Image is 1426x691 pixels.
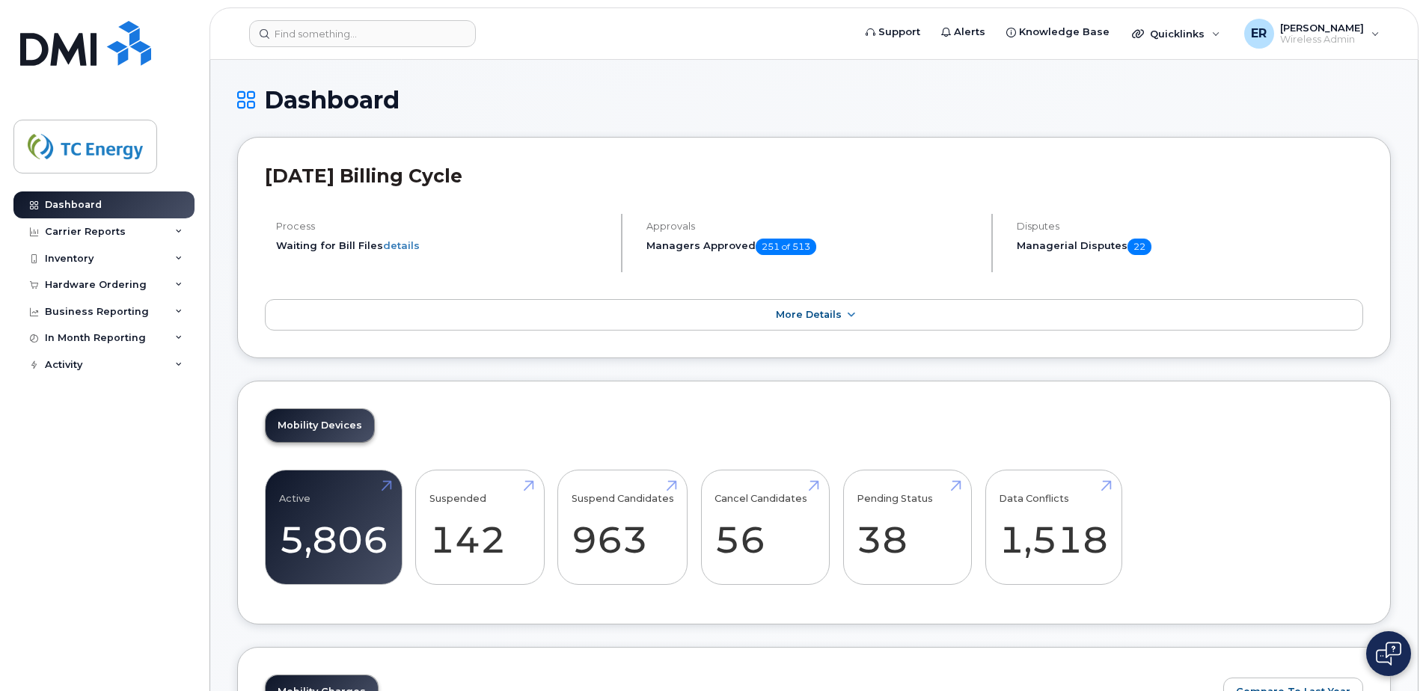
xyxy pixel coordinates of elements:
h4: Process [276,221,608,232]
a: Active 5,806 [279,478,388,577]
span: 251 of 513 [756,239,816,255]
a: Mobility Devices [266,409,374,442]
h4: Approvals [646,221,979,232]
span: More Details [776,309,842,320]
li: Waiting for Bill Files [276,239,608,253]
h1: Dashboard [237,87,1391,113]
span: 22 [1127,239,1151,255]
a: Suspend Candidates 963 [572,478,674,577]
h4: Disputes [1017,221,1363,232]
h5: Managers Approved [646,239,979,255]
a: details [383,239,420,251]
img: Open chat [1376,642,1401,666]
a: Data Conflicts 1,518 [999,478,1108,577]
a: Pending Status 38 [857,478,958,577]
a: Suspended 142 [429,478,530,577]
h5: Managerial Disputes [1017,239,1363,255]
h2: [DATE] Billing Cycle [265,165,1363,187]
a: Cancel Candidates 56 [714,478,815,577]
